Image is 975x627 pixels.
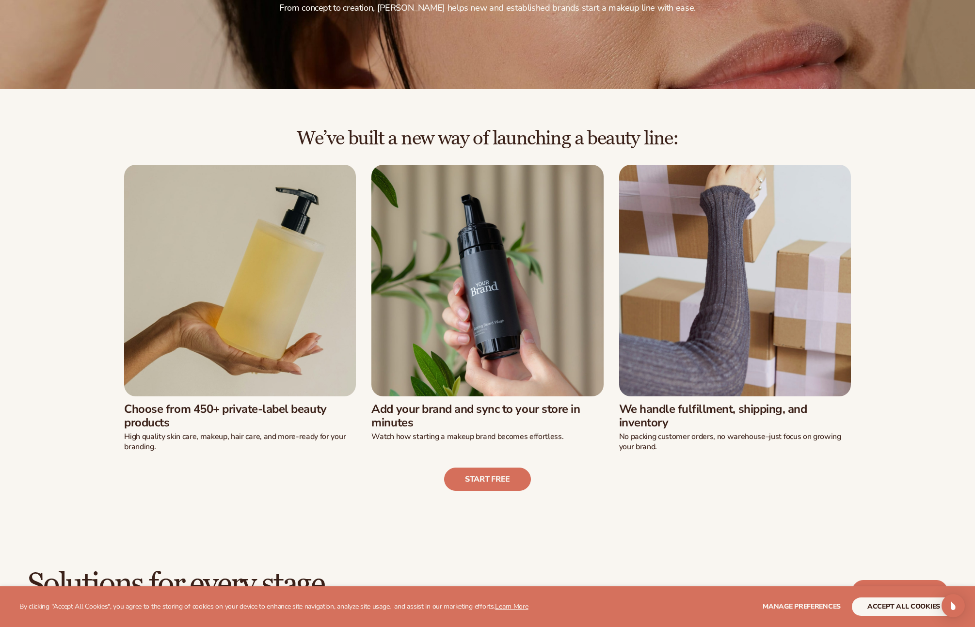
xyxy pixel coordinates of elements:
[124,432,356,452] p: High quality skin care, makeup, hair care, and more-ready for your branding.
[495,602,528,611] a: Learn More
[371,402,603,430] h3: Add your brand and sync to your store in minutes
[852,597,956,616] button: accept all cookies
[619,165,851,396] img: Female moving shipping boxes.
[124,165,356,396] img: Female hand holding soap bottle.
[763,602,841,611] span: Manage preferences
[27,568,324,601] h2: Solutions for every stage
[852,580,948,603] a: View pricing
[371,165,603,396] img: Male hand holding beard wash.
[217,2,758,14] p: From concept to creation, [PERSON_NAME] helps new and established brands start a makeup line with...
[19,603,528,611] p: By clicking "Accept All Cookies", you agree to the storing of cookies on your device to enhance s...
[444,468,531,491] a: Start free
[124,402,356,430] h3: Choose from 450+ private-label beauty products
[619,402,851,430] h3: We handle fulfillment, shipping, and inventory
[942,594,965,617] div: Open Intercom Messenger
[27,128,948,149] h2: We’ve built a new way of launching a beauty line:
[619,432,851,452] p: No packing customer orders, no warehouse–just focus on growing your brand.
[371,432,603,442] p: Watch how starting a makeup brand becomes effortless.
[763,597,841,616] button: Manage preferences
